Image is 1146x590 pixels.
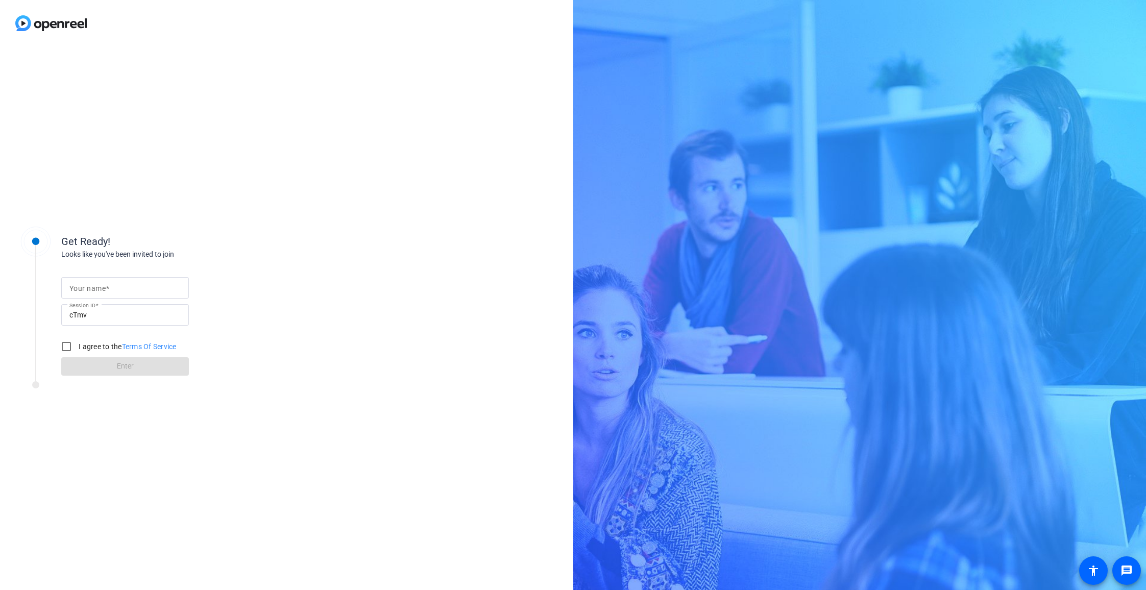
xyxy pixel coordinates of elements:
div: Get Ready! [61,234,265,249]
mat-icon: accessibility [1087,564,1100,577]
mat-icon: message [1120,564,1133,577]
mat-label: Session ID [69,302,95,308]
label: I agree to the [77,341,177,352]
div: Looks like you've been invited to join [61,249,265,260]
a: Terms Of Service [122,342,177,351]
mat-label: Your name [69,284,106,292]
